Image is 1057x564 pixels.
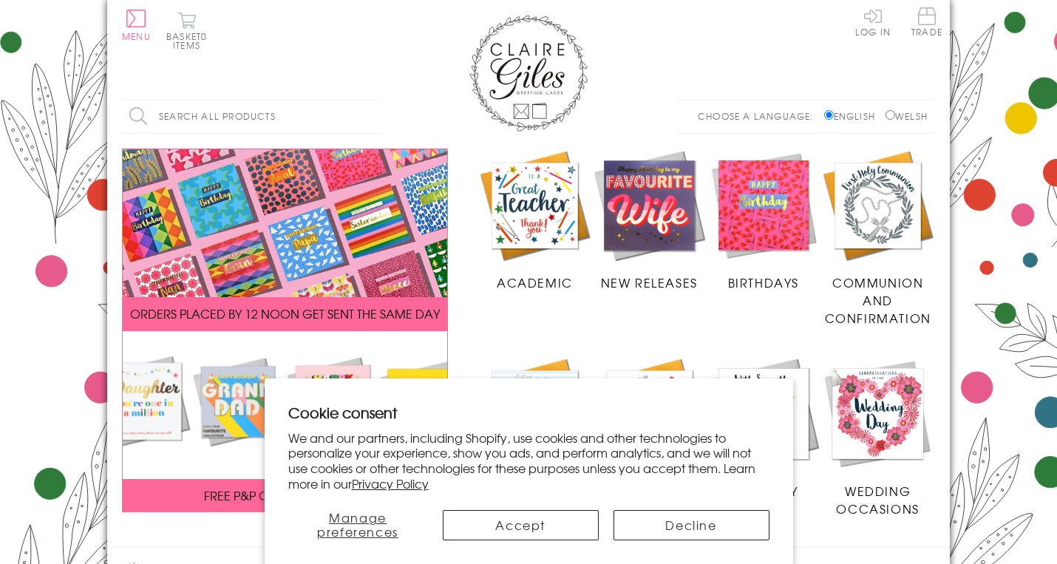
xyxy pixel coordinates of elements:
span: Communion and Confirmation [825,273,931,327]
a: New Releases [592,149,707,292]
button: Decline [614,510,769,540]
button: Manage preferences [288,510,428,540]
a: Anniversary [477,356,592,500]
a: Privacy Policy [352,475,429,492]
a: Age Cards [592,356,707,500]
a: Communion and Confirmation [820,149,935,327]
span: 0 items [173,30,207,52]
span: Menu [122,30,151,43]
span: Birthdays [728,273,799,291]
a: Wedding Occasions [820,356,935,517]
input: English [824,110,834,120]
a: Sympathy [707,356,821,500]
span: FREE P&P ON ALL UK ORDERS [204,486,367,504]
label: English [824,109,883,123]
button: Accept [443,510,599,540]
span: Manage preferences [317,509,398,540]
h2: Cookie consent [288,402,769,423]
button: Menu [122,10,151,41]
a: Birthdays [707,149,821,292]
span: New Releases [601,273,698,291]
p: We and our partners, including Shopify, use cookies and other technologies to personalize your ex... [288,430,769,492]
span: ORDERS PLACED BY 12 NOON GET SENT THE SAME DAY [130,305,440,322]
input: Welsh [886,110,895,120]
span: Wedding Occasions [836,482,919,517]
label: Welsh [886,109,928,123]
button: Basket0 items [166,12,207,50]
img: Claire Giles Greetings Cards [469,15,588,132]
a: Academic [477,149,592,292]
span: Trade [911,7,942,36]
span: Academic [497,273,573,291]
input: Search all products [122,100,381,133]
a: Trade [911,7,942,39]
a: Log In [855,7,891,36]
input: Search [366,100,381,133]
p: Choose a language: [698,109,821,123]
